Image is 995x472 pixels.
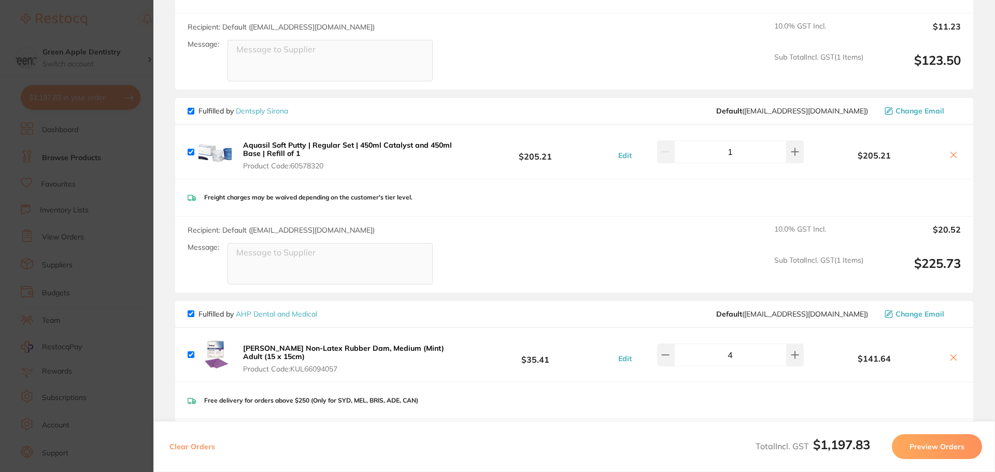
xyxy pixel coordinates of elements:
b: $141.64 [806,354,942,363]
b: Default [716,309,742,319]
span: 10.0 % GST Incl. [774,225,863,248]
span: Sub Total Incl. GST ( 1 Items) [774,53,863,81]
p: Fulfilled by [198,310,317,318]
span: Recipient: Default ( [EMAIL_ADDRESS][DOMAIN_NAME] ) [188,225,375,235]
button: Edit [615,354,635,363]
p: Fulfilled by [198,107,288,115]
a: Dentsply Sirona [236,106,288,116]
button: Preview Orders [892,434,982,459]
button: [PERSON_NAME] Non-Latex Rubber Dam, Medium (Mint) Adult (15 x 15cm) Product Code:KUL66094057 [240,344,458,374]
span: Recipient: Default ( [EMAIL_ADDRESS][DOMAIN_NAME] ) [188,22,375,32]
b: [PERSON_NAME] Non-Latex Rubber Dam, Medium (Mint) Adult (15 x 15cm) [243,344,444,361]
output: $123.50 [872,53,961,81]
img: dGI3YmZ2NQ [198,338,232,371]
b: Aquasil Soft Putty | Regular Set | 450ml Catalyst and 450ml Base | Refill of 1 [243,140,452,158]
a: AHP Dental and Medical [236,309,317,319]
button: Edit [615,151,635,160]
b: Default [716,106,742,116]
output: $11.23 [872,22,961,45]
button: Change Email [882,309,961,319]
output: $225.73 [872,256,961,284]
button: Clear Orders [166,434,218,459]
span: Product Code: 60578320 [243,162,455,170]
button: Aquasil Soft Putty | Regular Set | 450ml Catalyst and 450ml Base | Refill of 1 Product Code:60578320 [240,140,458,170]
output: $20.52 [872,225,961,248]
b: $35.41 [458,345,613,364]
span: Product Code: KUL66094057 [243,365,455,373]
label: Message: [188,243,219,252]
span: Total Incl. GST [756,441,870,451]
label: Message: [188,40,219,49]
span: 10.0 % GST Incl. [774,22,863,45]
span: Change Email [895,107,944,115]
button: Change Email [882,106,961,116]
span: orders@ahpdentalmedical.com.au [716,310,868,318]
img: eTRpbGFtNg [198,135,232,168]
span: Change Email [895,310,944,318]
p: Free delivery for orders above $250 (Only for SYD, MEL, BRIS, ADE, CAN) [204,397,418,404]
p: Freight charges may be waived depending on the customer's tier level. [204,194,413,201]
b: $205.21 [806,151,942,160]
span: Sub Total Incl. GST ( 1 Items) [774,256,863,284]
b: $205.21 [458,142,613,162]
b: $1,197.83 [813,437,870,452]
span: clientservices@dentsplysirona.com [716,107,868,115]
